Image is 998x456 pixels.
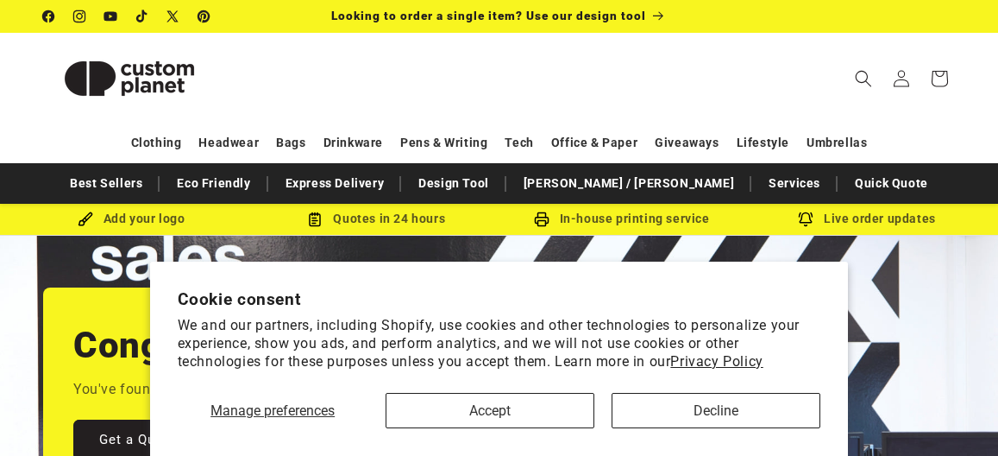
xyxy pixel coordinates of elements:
[37,33,223,123] a: Custom Planet
[168,168,259,199] a: Eco Friendly
[655,128,719,158] a: Giveaways
[760,168,829,199] a: Services
[400,128,487,158] a: Pens & Writing
[744,208,989,230] div: Live order updates
[323,128,383,158] a: Drinkware
[178,393,368,428] button: Manage preferences
[178,317,821,370] p: We and our partners, including Shopify, use cookies and other technologies to personalize your ex...
[198,128,259,158] a: Headwear
[276,128,305,158] a: Bags
[798,212,813,227] img: Order updates
[551,128,637,158] a: Office & Paper
[807,128,867,158] a: Umbrellas
[210,402,335,419] span: Manage preferences
[78,212,93,227] img: Brush Icon
[307,212,323,227] img: Order Updates Icon
[178,289,821,309] h2: Cookie consent
[43,40,216,117] img: Custom Planet
[331,9,646,22] span: Looking to order a single item? Use our design tool
[9,208,254,230] div: Add your logo
[73,377,333,402] p: You've found the printed merch experts.
[515,168,743,199] a: [PERSON_NAME] / [PERSON_NAME]
[534,212,549,227] img: In-house printing
[254,208,499,230] div: Quotes in 24 hours
[846,168,937,199] a: Quick Quote
[612,393,820,428] button: Decline
[737,128,789,158] a: Lifestyle
[499,208,744,230] div: In-house printing service
[73,322,356,369] h2: Congratulations.
[61,168,151,199] a: Best Sellers
[505,128,533,158] a: Tech
[844,60,882,98] summary: Search
[670,353,763,370] a: Privacy Policy
[410,168,498,199] a: Design Tool
[131,128,182,158] a: Clothing
[277,168,393,199] a: Express Delivery
[386,393,594,428] button: Accept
